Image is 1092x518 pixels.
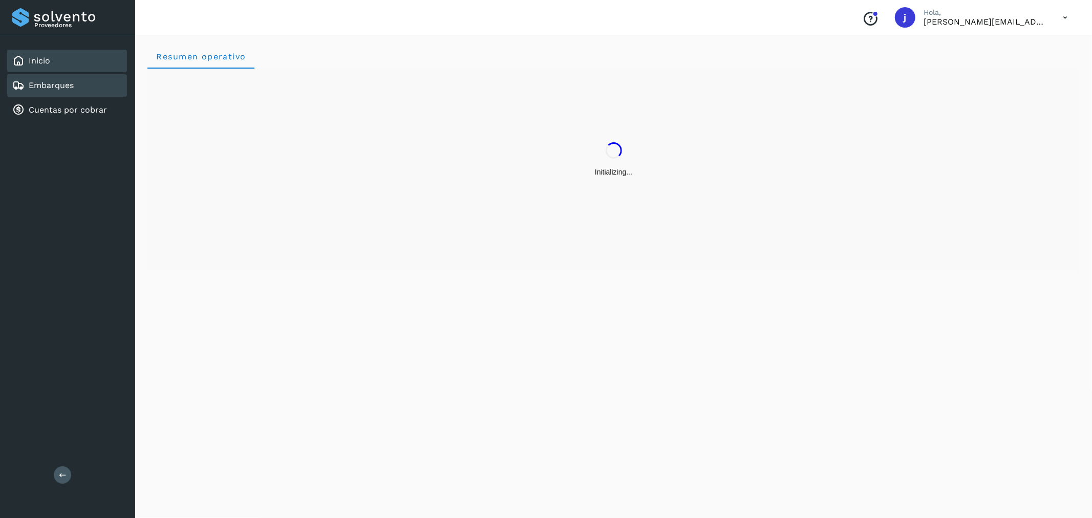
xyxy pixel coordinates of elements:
[156,52,246,61] span: Resumen operativo
[29,56,50,66] a: Inicio
[7,74,127,97] div: Embarques
[29,80,74,90] a: Embarques
[924,17,1046,27] p: javier@rfllogistics.com.mx
[29,105,107,115] a: Cuentas por cobrar
[7,50,127,72] div: Inicio
[34,21,123,29] p: Proveedores
[7,99,127,121] div: Cuentas por cobrar
[924,8,1046,17] p: Hola,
